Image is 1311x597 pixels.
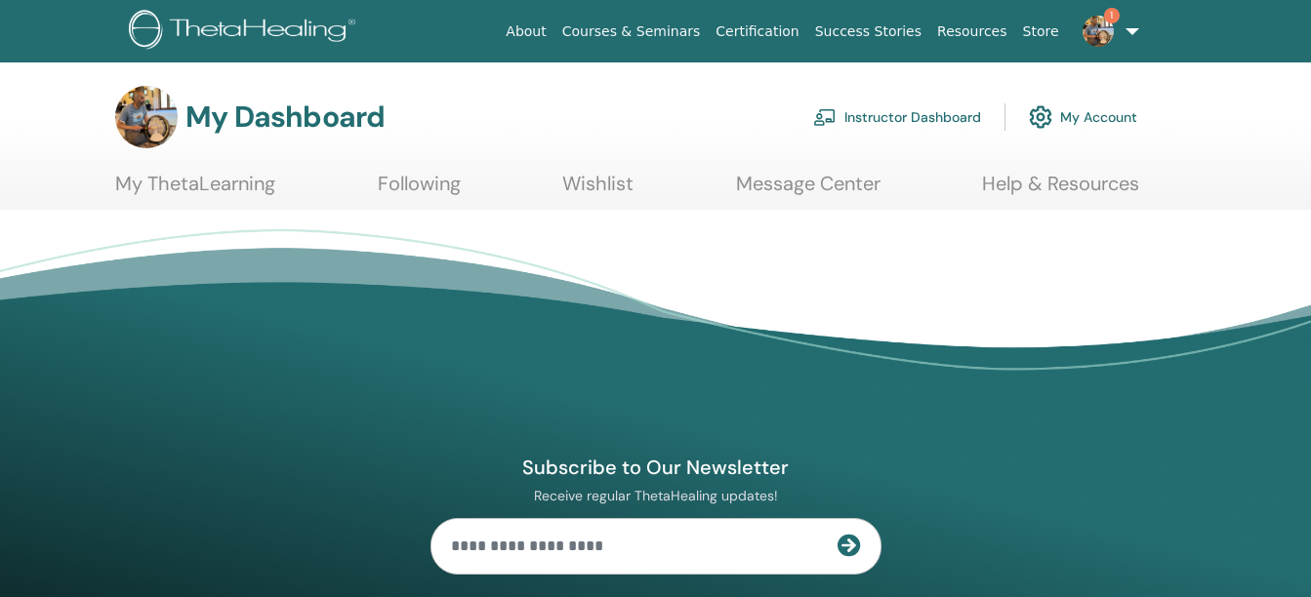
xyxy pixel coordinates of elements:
[807,14,929,50] a: Success Stories
[430,487,881,504] p: Receive regular ThetaHealing updates!
[115,172,275,210] a: My ThetaLearning
[1104,8,1120,23] span: 1
[1083,16,1114,47] img: default.jpg
[378,172,461,210] a: Following
[982,172,1139,210] a: Help & Resources
[736,172,881,210] a: Message Center
[498,14,553,50] a: About
[813,108,837,126] img: chalkboard-teacher.svg
[813,96,981,139] a: Instructor Dashboard
[554,14,709,50] a: Courses & Seminars
[430,455,881,480] h4: Subscribe to Our Newsletter
[129,10,362,54] img: logo.png
[929,14,1015,50] a: Resources
[1029,100,1052,134] img: cog.svg
[115,86,178,148] img: default.jpg
[562,172,634,210] a: Wishlist
[1015,14,1067,50] a: Store
[1029,96,1137,139] a: My Account
[708,14,806,50] a: Certification
[185,99,385,135] h3: My Dashboard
